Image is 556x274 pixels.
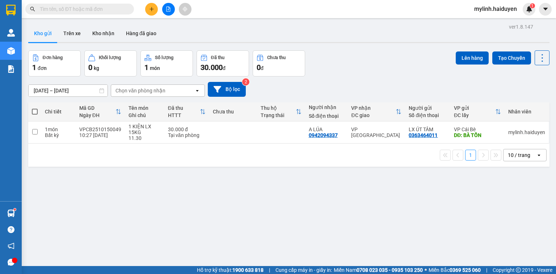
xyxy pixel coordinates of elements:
[149,7,154,12] span: plus
[309,126,344,132] div: A LÚA
[409,112,446,118] div: Số điện thoại
[32,63,36,72] span: 1
[162,3,175,16] button: file-add
[6,5,16,16] img: logo-vxr
[425,269,427,271] span: ⚪️
[347,102,405,121] th: Toggle SortBy
[261,65,264,71] span: đ
[45,132,72,138] div: Bất kỳ
[456,51,489,65] button: Lên hàng
[45,109,72,115] div: Chi tiết
[8,242,14,249] span: notification
[257,102,305,121] th: Toggle SortBy
[79,112,115,118] div: Ngày ĐH
[409,132,438,138] div: 0363464011
[197,50,249,76] button: Đã thu30.000đ
[29,85,108,96] input: Select a date range.
[129,124,161,135] div: 1 KIỆN LX 15KG
[129,112,161,118] div: Ghi chú
[38,65,47,71] span: đơn
[309,104,344,110] div: Người nhận
[516,267,521,273] span: copyright
[223,65,226,71] span: đ
[120,25,162,42] button: Hàng đã giao
[201,63,223,72] span: 30.000
[465,150,476,161] button: 1
[508,129,545,135] div: mylinh.haiduyen
[526,6,532,12] img: icon-new-feature
[492,51,531,65] button: Tạo Chuyến
[197,266,264,274] span: Hỗ trợ kỹ thuật:
[8,226,14,233] span: question-circle
[309,132,338,138] div: 0942094337
[454,132,501,138] div: DĐ: BÀ TỒN
[168,126,206,132] div: 30.000 đ
[509,23,533,31] div: ver 1.8.147
[155,55,173,60] div: Số lượng
[269,266,270,274] span: |
[429,266,481,274] span: Miền Bắc
[88,63,92,72] span: 0
[261,112,295,118] div: Trạng thái
[7,65,15,73] img: solution-icon
[334,266,423,274] span: Miền Nam
[144,63,148,72] span: 1
[7,47,15,55] img: warehouse-icon
[182,7,188,12] span: aim
[30,7,35,12] span: search
[79,105,115,111] div: Mã GD
[43,55,63,60] div: Đơn hàng
[468,4,523,13] span: mylinh.haiduyen
[45,126,72,132] div: 1 món
[454,112,495,118] div: ĐC lấy
[409,105,446,111] div: Người gửi
[40,5,125,13] input: Tìm tên, số ĐT hoặc mã đơn
[129,135,161,141] div: 11.30
[115,87,165,94] div: Chọn văn phòng nhận
[351,105,396,111] div: VP nhận
[309,113,344,119] div: Số điện thoại
[257,63,261,72] span: 0
[7,29,15,37] img: warehouse-icon
[454,126,501,132] div: VP Cái Bè
[454,105,495,111] div: VP gửi
[79,132,121,138] div: 10:27 [DATE]
[351,126,401,138] div: VP [GEOGRAPHIC_DATA]
[253,50,305,76] button: Chưa thu0đ
[8,259,14,266] span: message
[129,105,161,111] div: Tên món
[168,105,200,111] div: Đã thu
[145,3,158,16] button: plus
[94,65,99,71] span: kg
[275,266,332,274] span: Cung cấp máy in - giấy in:
[99,55,121,60] div: Khối lượng
[79,126,121,132] div: VPCB2510150049
[409,126,446,132] div: LX ÚT TÂM
[28,50,81,76] button: Đơn hàng1đơn
[84,50,137,76] button: Khối lượng0kg
[351,112,396,118] div: ĐC giao
[486,266,487,274] span: |
[450,102,505,121] th: Toggle SortBy
[168,112,200,118] div: HTTT
[168,132,206,138] div: Tại văn phòng
[267,55,286,60] div: Chưa thu
[508,151,530,159] div: 10 / trang
[213,109,253,115] div: Chưa thu
[14,208,16,211] sup: 1
[150,65,160,71] span: món
[164,102,209,121] th: Toggle SortBy
[28,25,58,42] button: Kho gửi
[450,267,481,273] strong: 0369 525 060
[539,3,552,16] button: caret-down
[179,3,191,16] button: aim
[76,102,125,121] th: Toggle SortBy
[536,152,542,158] svg: open
[508,109,545,115] div: Nhân viên
[87,25,120,42] button: Kho nhận
[166,7,171,12] span: file-add
[58,25,87,42] button: Trên xe
[530,3,535,8] sup: 1
[208,82,246,97] button: Bộ lọc
[232,267,264,273] strong: 1900 633 818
